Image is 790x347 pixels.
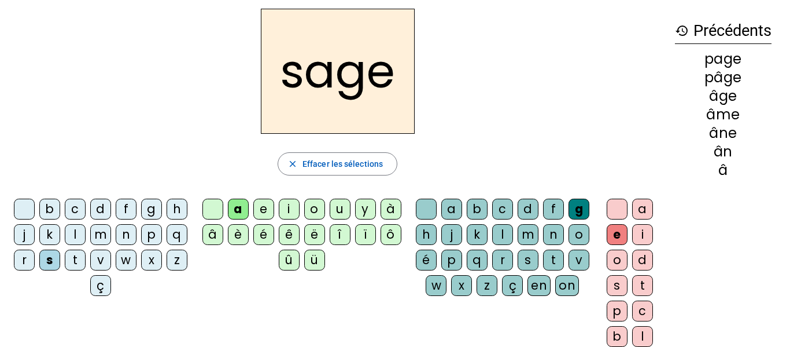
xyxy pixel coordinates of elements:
[141,250,162,271] div: x
[675,52,771,66] div: page
[607,326,627,347] div: b
[492,224,513,245] div: l
[90,275,111,296] div: ç
[39,199,60,220] div: b
[632,326,653,347] div: l
[518,224,538,245] div: m
[330,199,350,220] div: u
[304,199,325,220] div: o
[202,224,223,245] div: â
[167,250,187,271] div: z
[304,250,325,271] div: ü
[675,126,771,140] div: âne
[518,250,538,271] div: s
[467,199,488,220] div: b
[253,199,274,220] div: e
[261,9,415,134] h2: sage
[675,108,771,122] div: âme
[167,199,187,220] div: h
[416,250,437,271] div: é
[568,224,589,245] div: o
[492,250,513,271] div: r
[167,224,187,245] div: q
[607,250,627,271] div: o
[278,152,397,176] button: Effacer les sélections
[141,224,162,245] div: p
[568,250,589,271] div: v
[65,224,86,245] div: l
[416,224,437,245] div: h
[426,275,446,296] div: w
[302,157,383,171] span: Effacer les sélections
[330,224,350,245] div: î
[518,199,538,220] div: d
[116,199,136,220] div: f
[543,199,564,220] div: f
[381,224,401,245] div: ô
[381,199,401,220] div: à
[90,224,111,245] div: m
[555,275,579,296] div: on
[90,250,111,271] div: v
[632,250,653,271] div: d
[228,199,249,220] div: a
[14,250,35,271] div: r
[355,224,376,245] div: ï
[39,224,60,245] div: k
[632,199,653,220] div: a
[279,224,300,245] div: ê
[65,250,86,271] div: t
[279,250,300,271] div: û
[279,199,300,220] div: i
[287,159,298,169] mat-icon: close
[441,250,462,271] div: p
[65,199,86,220] div: c
[675,163,771,177] div: â
[607,224,627,245] div: e
[116,250,136,271] div: w
[90,199,111,220] div: d
[568,199,589,220] div: g
[607,275,627,296] div: s
[141,199,162,220] div: g
[39,250,60,271] div: s
[228,224,249,245] div: è
[14,224,35,245] div: j
[543,250,564,271] div: t
[607,301,627,322] div: p
[116,224,136,245] div: n
[675,89,771,103] div: âge
[304,224,325,245] div: ë
[527,275,551,296] div: en
[632,275,653,296] div: t
[632,301,653,322] div: c
[355,199,376,220] div: y
[543,224,564,245] div: n
[675,145,771,159] div: ân
[477,275,497,296] div: z
[253,224,274,245] div: é
[451,275,472,296] div: x
[675,24,689,38] mat-icon: history
[492,199,513,220] div: c
[502,275,523,296] div: ç
[467,224,488,245] div: k
[675,18,771,44] h3: Précédents
[632,224,653,245] div: i
[441,199,462,220] div: a
[467,250,488,271] div: q
[441,224,462,245] div: j
[675,71,771,85] div: pâge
